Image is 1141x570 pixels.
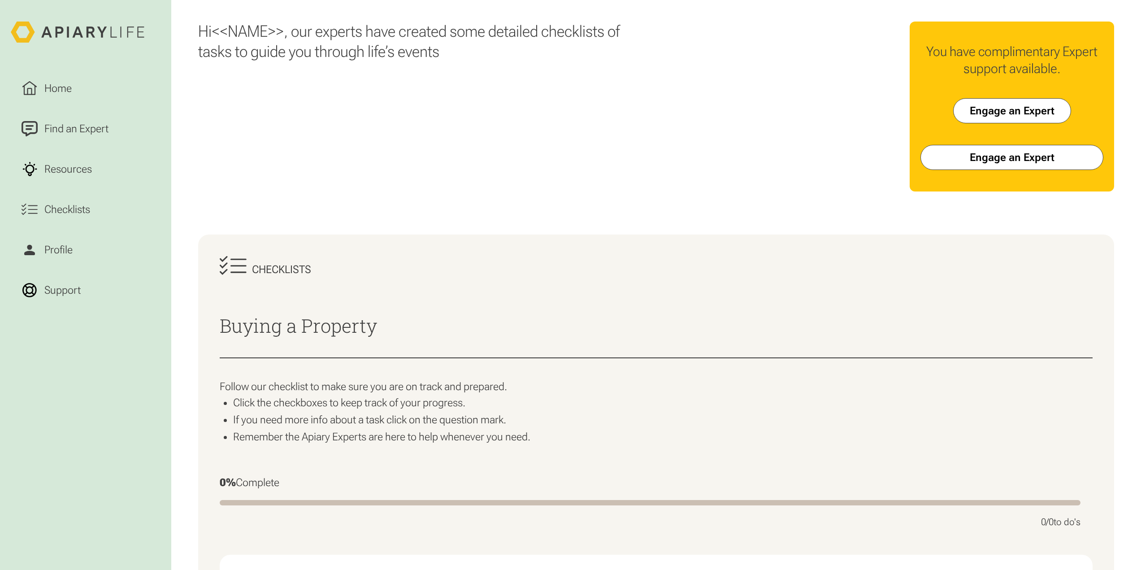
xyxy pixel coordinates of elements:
[11,70,161,107] a: Home
[11,231,161,269] a: Profile
[42,121,111,137] div: Find an Expert
[11,271,161,309] a: Support
[1049,517,1054,527] span: 0
[42,80,74,96] div: Home
[42,161,95,177] div: Resources
[233,396,1093,409] li: Click the checkboxes to keep track of your progress.
[1041,516,1080,528] div: / to do's
[953,98,1071,123] a: Engage an Expert
[11,110,161,148] a: Find an Expert
[42,201,93,218] div: Checklists
[233,430,1093,444] li: Remember the Apiary Experts are here to help whenever you need.
[1041,517,1046,527] span: 0
[970,151,1054,164] div: Engage an Expert
[42,242,75,258] div: Profile
[11,150,161,188] a: Resources
[198,22,654,62] div: Hi , our experts have created some detailed checklists of tasks to guide you through life’s events
[220,476,1080,489] div: Complete
[252,263,311,276] div: Checklists
[42,282,83,298] div: Support
[11,191,161,228] a: Checklists
[920,145,1103,170] button: Engage an Expert
[220,380,1093,393] p: Follow our checklist to make sure you are on track and prepared.
[212,22,284,41] span: <<NAME>>
[220,476,236,489] span: 0%
[220,315,1093,336] h2: Buying a Property
[920,43,1103,77] div: You have complimentary Expert support available.
[233,413,1093,426] li: If you need more info about a task click on the question mark.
